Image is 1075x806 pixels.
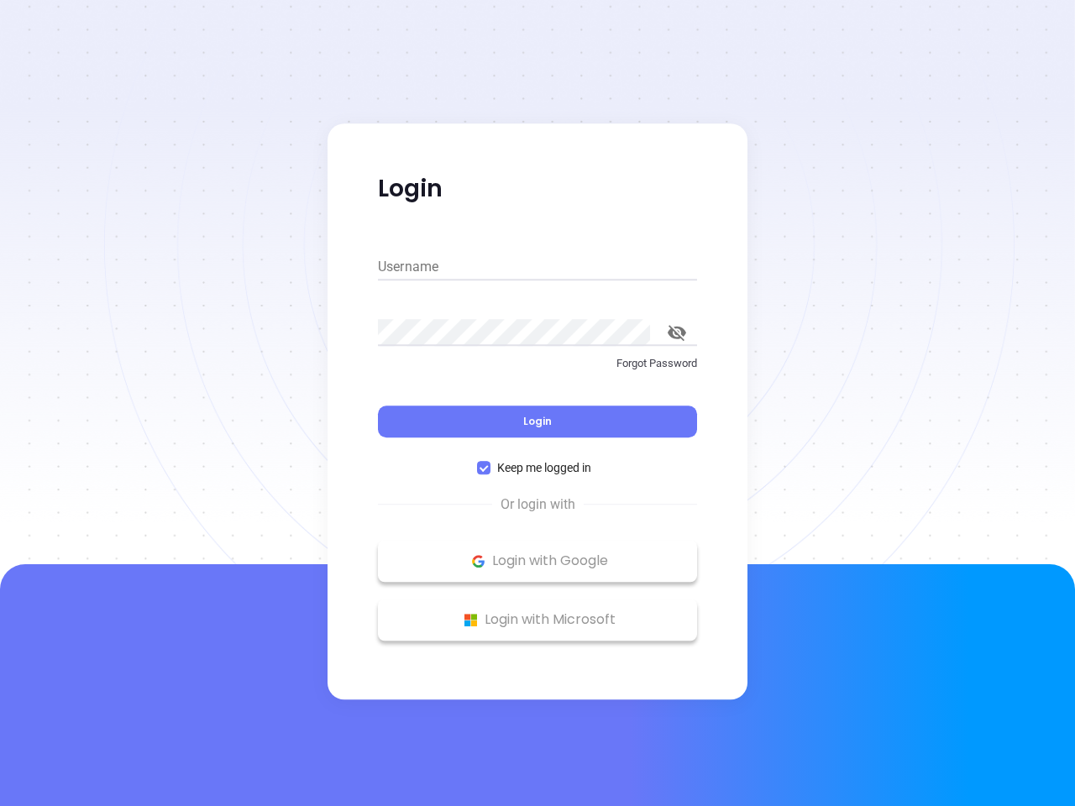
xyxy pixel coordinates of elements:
img: Microsoft Logo [460,610,481,631]
p: Login with Google [386,548,689,573]
button: Microsoft Logo Login with Microsoft [378,599,697,641]
img: Google Logo [468,551,489,572]
p: Login with Microsoft [386,607,689,632]
p: Forgot Password [378,355,697,372]
span: Keep me logged in [490,458,598,477]
span: Or login with [492,495,584,515]
button: Google Logo Login with Google [378,540,697,582]
p: Login [378,174,697,204]
button: Login [378,406,697,437]
a: Forgot Password [378,355,697,385]
span: Login [523,414,552,428]
button: toggle password visibility [657,312,697,353]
